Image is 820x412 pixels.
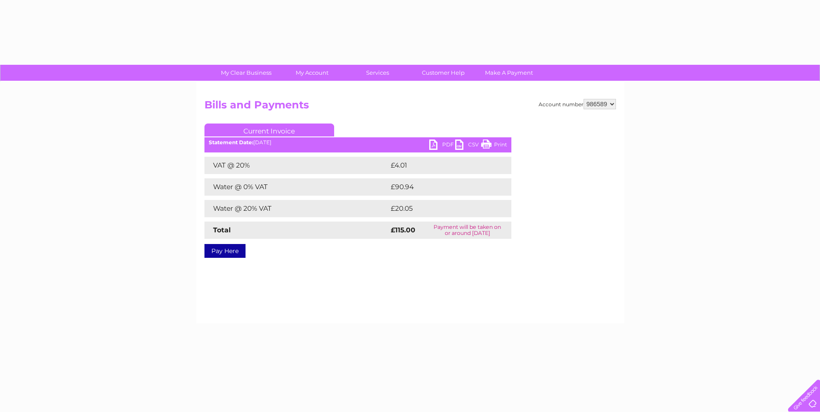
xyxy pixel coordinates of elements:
[408,65,479,81] a: Customer Help
[342,65,413,81] a: Services
[209,139,253,146] b: Statement Date:
[389,157,490,174] td: £4.01
[455,139,481,152] a: CSV
[211,65,282,81] a: My Clear Business
[429,139,455,152] a: PDF
[204,244,246,258] a: Pay Here
[391,226,415,234] strong: £115.00
[424,222,511,239] td: Payment will be taken on or around [DATE]
[204,178,389,196] td: Water @ 0% VAT
[481,139,507,152] a: Print
[204,99,616,115] h2: Bills and Payments
[276,65,348,81] a: My Account
[204,157,389,174] td: VAT @ 20%
[204,124,334,136] a: Current Invoice
[213,226,231,234] strong: Total
[389,178,495,196] td: £90.94
[539,99,616,109] div: Account number
[204,139,511,146] div: [DATE]
[389,200,494,217] td: £20.05
[473,65,545,81] a: Make A Payment
[204,200,389,217] td: Water @ 20% VAT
